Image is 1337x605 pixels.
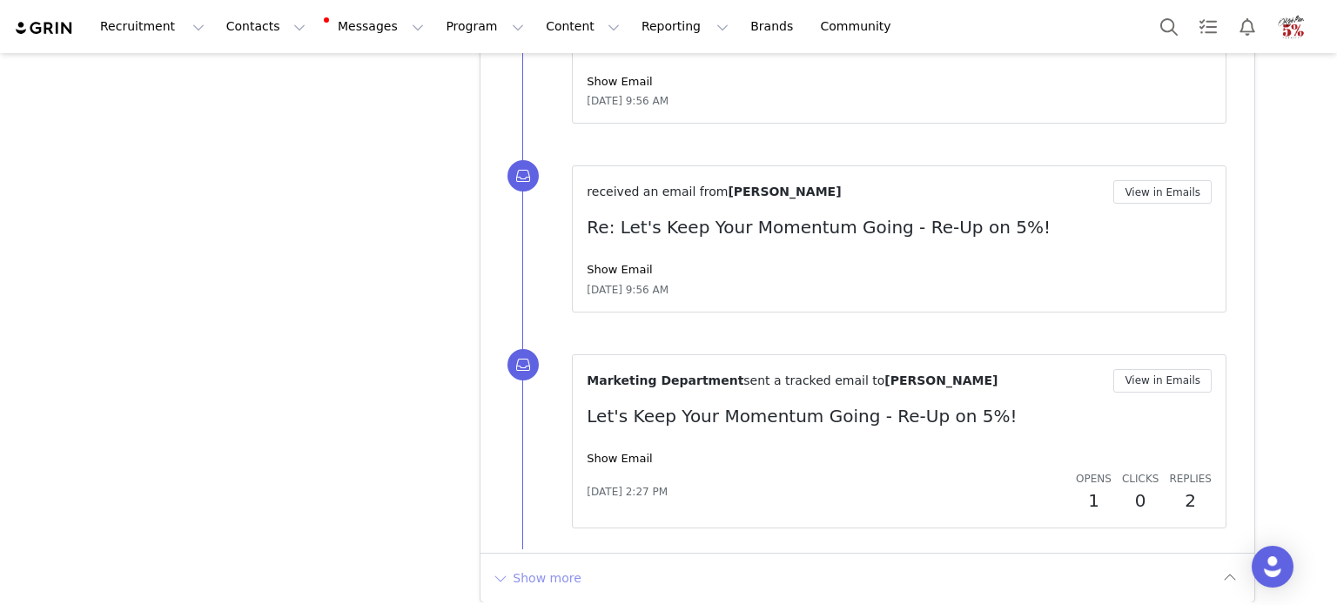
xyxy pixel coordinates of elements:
[587,263,652,276] a: Show Email
[90,7,215,46] button: Recruitment
[1076,487,1112,514] h2: 1
[435,7,534,46] button: Program
[1122,487,1159,514] h2: 0
[587,373,743,387] span: Marketing Department
[1122,473,1159,485] span: Clicks
[1150,7,1188,46] button: Search
[1228,7,1266,46] button: Notifications
[587,75,652,88] a: Show Email
[587,214,1212,240] p: Re: Let's Keep Your Momentum Going - Re-Up on 5%!
[1076,473,1112,485] span: Opens
[14,14,715,33] body: Rich Text Area. Press ALT-0 for help.
[1169,487,1212,514] h2: 2
[1169,473,1212,485] span: Replies
[1252,546,1293,588] div: Open Intercom Messenger
[587,484,668,500] span: [DATE] 2:27 PM
[740,7,809,46] a: Brands
[1113,369,1212,393] button: View in Emails
[587,452,652,465] a: Show Email
[587,185,728,198] span: received an email from
[216,7,316,46] button: Contacts
[810,7,910,46] a: Community
[317,7,434,46] button: Messages
[1189,7,1227,46] a: Tasks
[491,564,582,592] button: Show more
[587,93,668,109] span: [DATE] 9:56 AM
[743,373,884,387] span: sent a tracked email to
[587,403,1212,429] p: Let's Keep Your Momentum Going - Re-Up on 5%!
[1113,180,1212,204] button: View in Emails
[728,185,841,198] span: [PERSON_NAME]
[535,7,630,46] button: Content
[884,373,998,387] span: [PERSON_NAME]
[1278,13,1306,41] img: f0f079bf-debe-408b-b77c-d1f09fb05a84.png
[631,7,739,46] button: Reporting
[587,282,668,298] span: [DATE] 9:56 AM
[14,20,75,37] img: grin logo
[1267,13,1323,41] button: Profile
